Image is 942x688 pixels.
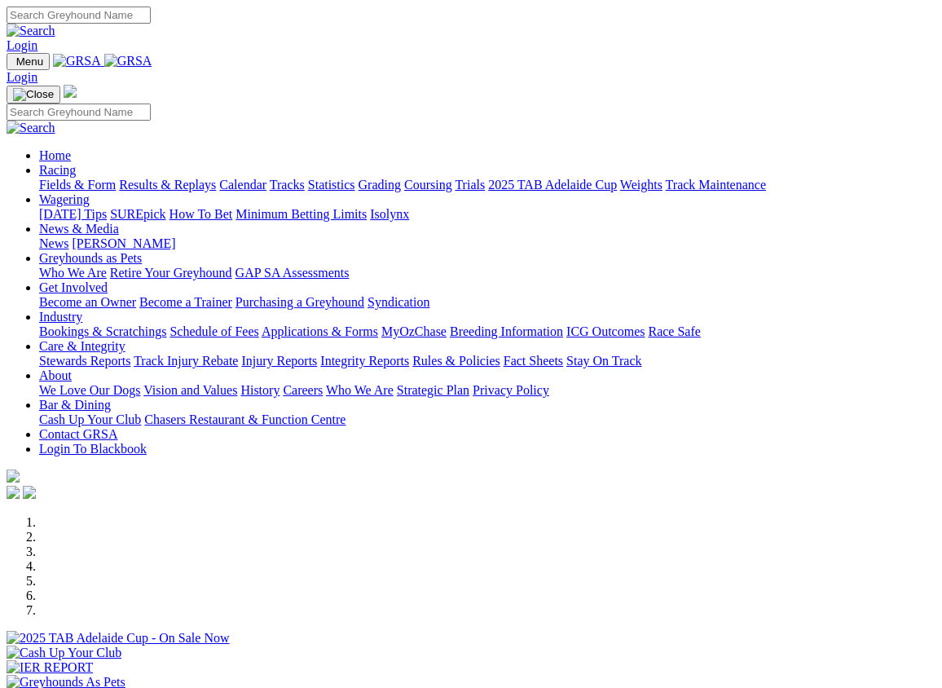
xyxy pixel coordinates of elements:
a: Chasers Restaurant & Function Centre [144,412,346,426]
a: Strategic Plan [397,383,469,397]
a: Get Involved [39,280,108,294]
a: Login To Blackbook [39,442,147,456]
a: Bar & Dining [39,398,111,412]
a: Login [7,70,37,84]
a: Grading [359,178,401,192]
button: Toggle navigation [7,86,60,104]
a: Careers [283,383,323,397]
a: Fact Sheets [504,354,563,368]
a: Privacy Policy [473,383,549,397]
a: Care & Integrity [39,339,125,353]
a: Track Maintenance [666,178,766,192]
a: Tracks [270,178,305,192]
a: Results & Replays [119,178,216,192]
img: Search [7,121,55,135]
div: Get Involved [39,295,935,310]
a: MyOzChase [381,324,447,338]
a: Coursing [404,178,452,192]
a: Home [39,148,71,162]
a: Stewards Reports [39,354,130,368]
a: Trials [455,178,485,192]
img: GRSA [104,54,152,68]
div: News & Media [39,236,935,251]
div: Wagering [39,207,935,222]
div: Greyhounds as Pets [39,266,935,280]
span: Menu [16,55,43,68]
a: History [240,383,280,397]
div: About [39,383,935,398]
a: About [39,368,72,382]
a: Statistics [308,178,355,192]
a: Industry [39,310,82,324]
div: Industry [39,324,935,339]
a: Breeding Information [450,324,563,338]
a: GAP SA Assessments [236,266,350,280]
img: Cash Up Your Club [7,646,121,660]
a: Minimum Betting Limits [236,207,367,221]
img: twitter.svg [23,486,36,499]
a: Who We Are [326,383,394,397]
a: We Love Our Dogs [39,383,140,397]
a: Racing [39,163,76,177]
a: Bookings & Scratchings [39,324,166,338]
img: logo-grsa-white.png [64,85,77,98]
a: Track Injury Rebate [134,354,238,368]
a: News [39,236,68,250]
a: 2025 TAB Adelaide Cup [488,178,617,192]
a: Cash Up Your Club [39,412,141,426]
a: Syndication [368,295,429,309]
img: IER REPORT [7,660,93,675]
a: Weights [620,178,662,192]
a: Wagering [39,192,90,206]
a: Retire Your Greyhound [110,266,232,280]
a: Contact GRSA [39,427,117,441]
img: Search [7,24,55,38]
img: GRSA [53,54,101,68]
a: How To Bet [169,207,233,221]
a: Integrity Reports [320,354,409,368]
div: Care & Integrity [39,354,935,368]
a: Calendar [219,178,266,192]
img: facebook.svg [7,486,20,499]
a: Applications & Forms [262,324,378,338]
input: Search [7,7,151,24]
img: Close [13,88,54,101]
input: Search [7,104,151,121]
a: Vision and Values [143,383,237,397]
a: Isolynx [370,207,409,221]
a: Fields & Form [39,178,116,192]
a: [PERSON_NAME] [72,236,175,250]
a: Login [7,38,37,52]
img: logo-grsa-white.png [7,470,20,483]
img: 2025 TAB Adelaide Cup - On Sale Now [7,631,230,646]
a: [DATE] Tips [39,207,107,221]
a: Rules & Policies [412,354,500,368]
a: Greyhounds as Pets [39,251,142,265]
a: Race Safe [648,324,700,338]
a: Purchasing a Greyhound [236,295,364,309]
button: Toggle navigation [7,53,50,70]
a: Schedule of Fees [169,324,258,338]
a: Become an Owner [39,295,136,309]
a: Stay On Track [566,354,641,368]
a: ICG Outcomes [566,324,645,338]
a: Become a Trainer [139,295,232,309]
a: SUREpick [110,207,165,221]
div: Racing [39,178,935,192]
a: News & Media [39,222,119,236]
a: Who We Are [39,266,107,280]
div: Bar & Dining [39,412,935,427]
a: Injury Reports [241,354,317,368]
